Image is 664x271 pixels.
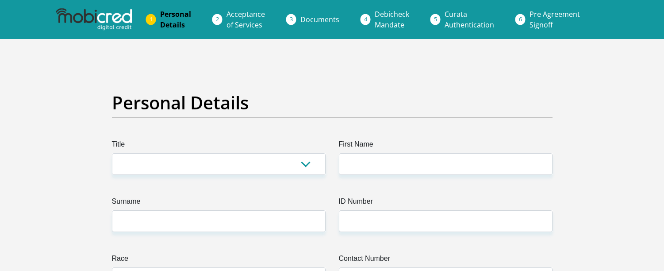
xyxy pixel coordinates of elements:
[445,9,494,30] span: Curata Authentication
[339,139,553,153] label: First Name
[300,15,339,24] span: Documents
[112,139,326,153] label: Title
[339,253,553,267] label: Contact Number
[339,153,553,175] input: First Name
[339,196,553,210] label: ID Number
[56,8,132,31] img: mobicred logo
[339,210,553,232] input: ID Number
[160,9,191,30] span: Personal Details
[293,11,346,28] a: Documents
[219,5,272,34] a: Acceptanceof Services
[112,253,326,267] label: Race
[530,9,580,30] span: Pre Agreement Signoff
[438,5,501,34] a: CurataAuthentication
[112,92,553,113] h2: Personal Details
[153,5,198,34] a: PersonalDetails
[226,9,265,30] span: Acceptance of Services
[375,9,409,30] span: Debicheck Mandate
[112,210,326,232] input: Surname
[522,5,587,34] a: Pre AgreementSignoff
[112,196,326,210] label: Surname
[368,5,416,34] a: DebicheckMandate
